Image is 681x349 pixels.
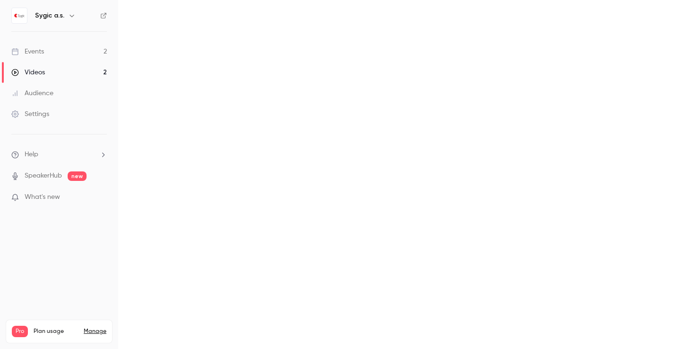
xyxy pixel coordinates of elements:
[96,193,107,202] iframe: Noticeable Trigger
[11,47,44,56] div: Events
[11,150,107,160] li: help-dropdown-opener
[12,326,28,337] span: Pro
[34,328,78,335] span: Plan usage
[84,328,106,335] a: Manage
[11,89,53,98] div: Audience
[11,68,45,77] div: Videos
[35,11,64,20] h6: Sygic a.s.
[25,171,62,181] a: SpeakerHub
[25,150,38,160] span: Help
[25,192,60,202] span: What's new
[11,109,49,119] div: Settings
[12,8,27,23] img: Sygic a.s.
[68,171,87,181] span: new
